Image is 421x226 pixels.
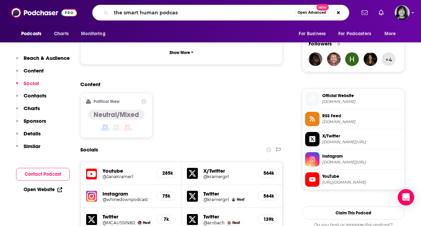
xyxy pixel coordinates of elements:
[322,153,402,159] span: Instagram
[316,4,329,11] span: New
[162,216,170,222] h5: 7k
[322,99,402,104] span: iheart.com
[24,55,70,61] p: Reach & Audience
[322,173,402,180] span: YouTube
[398,189,414,205] div: Open Intercom Messenger
[86,191,97,202] img: iconImage
[92,5,349,21] div: Search podcasts, credits, & more...
[382,52,395,66] button: +4
[143,221,150,225] span: Host
[295,9,329,17] button: Open AdvancedNew
[334,27,381,40] button: open menu
[345,52,359,66] img: hughdonnelly
[294,27,334,40] button: open menu
[94,110,139,119] h4: Neutral/Mixed
[162,170,170,176] h5: 285k
[263,216,271,222] h5: 139k
[24,187,62,192] a: Open Website
[384,29,396,39] span: More
[263,170,271,176] h5: 564k
[80,143,98,156] h2: Socials
[305,172,402,187] a: YouTube[URL][DOMAIN_NAME]
[16,143,40,156] button: Similar
[364,52,377,66] img: elissa.mccool
[103,168,151,174] h5: Youtube
[299,29,326,39] span: For Business
[16,80,39,93] button: Social
[203,197,229,202] a: @kramergirl
[309,40,332,47] span: Followers
[322,133,402,139] span: X/Twitter
[16,118,46,130] button: Sponsors
[322,180,402,185] span: https://www.youtube.com/@JanaKramer1
[322,113,402,119] span: RSS Feed
[16,55,70,67] button: Reach & Audience
[227,221,231,225] img: Amy Robach
[81,29,105,39] span: Monitoring
[203,213,252,220] h5: Twitter
[103,213,151,220] h5: Twitter
[263,193,271,199] h5: 564k
[322,119,402,124] span: feeds.megaphone.fm
[103,190,151,197] h5: Instagram
[395,5,410,20] button: Show profile menu
[162,193,170,199] h5: 75k
[302,206,405,220] button: Claim This Podcast
[203,168,252,174] h5: X/Twitter
[24,118,46,124] p: Sponsors
[322,93,402,99] span: Official Website
[16,92,46,105] button: Contacts
[337,41,340,47] div: 8
[305,132,402,146] a: X/Twitter[DOMAIN_NAME][URL]
[298,11,326,14] span: Open Advanced
[169,50,190,55] p: Show More
[103,174,151,179] a: @JanaKramer1
[24,105,40,111] p: Charts
[327,52,341,66] img: BillyHallowell
[380,27,405,40] button: open menu
[309,52,322,66] img: jjones68
[24,143,40,149] p: Similar
[305,112,402,126] a: RSS Feed[DOMAIN_NAME]
[103,197,151,202] a: @whinedownpodcast
[395,5,410,20] img: User Profile
[24,92,46,99] p: Contacts
[203,220,225,225] a: @arobach
[94,99,120,104] h2: Political Skew
[376,7,386,18] a: Show notifications dropdown
[16,67,44,80] button: Content
[54,29,69,39] span: Charts
[305,152,402,167] a: Instagram[DOMAIN_NAME][URL]
[395,5,410,20] span: Logged in as parkdalepublicity1
[203,174,252,179] a: @kramergirl
[338,29,371,39] span: For Podcasters
[322,139,402,145] span: twitter.com/kramergirl
[11,6,77,19] img: Podchaser - Follow, Share and Rate Podcasts
[232,221,240,225] span: Host
[80,81,277,88] h2: Content
[322,160,402,165] span: instagram.com/whinedownpodcast
[76,27,114,40] button: open menu
[86,46,277,59] button: Show More
[16,130,41,143] button: Details
[24,67,44,74] p: Content
[16,27,50,40] button: open menu
[305,92,402,106] a: Official Website[DOMAIN_NAME]
[16,168,70,181] button: Contact Podcast
[103,220,135,225] a: @MCAUSSIN80
[24,80,39,87] p: Social
[237,197,244,202] span: Host
[138,221,141,225] img: Mike Caussin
